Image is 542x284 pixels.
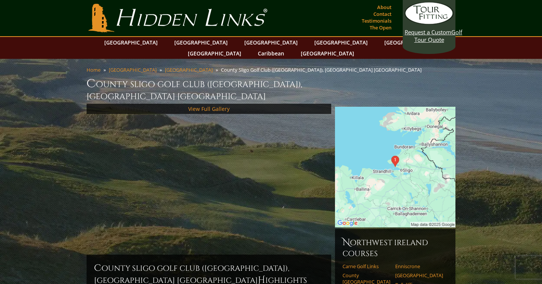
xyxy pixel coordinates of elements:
img: Google Map of County Sligo Golf Club, Rosses Point, Sligo, Ireland [335,107,455,227]
a: [GEOGRAPHIC_DATA] [109,66,157,73]
a: Enniscrone [395,263,443,269]
a: Caribbean [254,48,288,59]
a: [GEOGRAPHIC_DATA] [297,48,358,59]
li: County Sligo Golf Club ([GEOGRAPHIC_DATA]), [GEOGRAPHIC_DATA] [GEOGRAPHIC_DATA] [221,66,425,73]
a: [GEOGRAPHIC_DATA] [241,37,301,48]
h6: Northwest Ireland Courses [343,236,448,259]
a: Contact [371,9,393,19]
a: The Open [368,22,393,33]
a: [GEOGRAPHIC_DATA] [184,48,245,59]
a: Home [87,66,100,73]
a: [GEOGRAPHIC_DATA] [165,66,213,73]
span: Request a Custom [405,28,451,36]
a: [GEOGRAPHIC_DATA] [381,37,442,48]
a: Testimonials [360,15,393,26]
a: [GEOGRAPHIC_DATA] [311,37,371,48]
h1: County Sligo Golf Club ([GEOGRAPHIC_DATA]), [GEOGRAPHIC_DATA] [GEOGRAPHIC_DATA] [87,76,455,102]
a: Carne Golf Links [343,263,390,269]
a: [GEOGRAPHIC_DATA] [100,37,161,48]
a: [GEOGRAPHIC_DATA] [395,272,443,278]
a: Request a CustomGolf Tour Quote [405,2,454,43]
a: About [375,2,393,12]
a: View Full Gallery [188,105,230,112]
a: [GEOGRAPHIC_DATA] [171,37,231,48]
